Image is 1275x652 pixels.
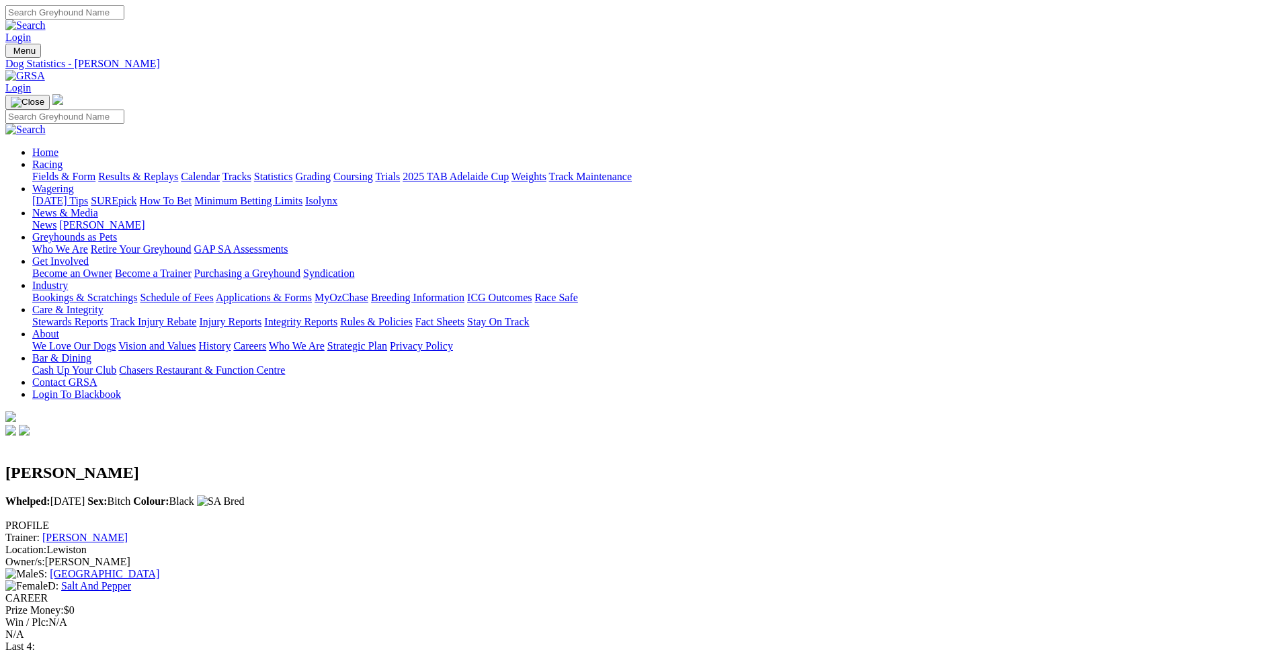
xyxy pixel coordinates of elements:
span: Menu [13,46,36,56]
div: Greyhounds as Pets [32,243,1270,255]
a: Tracks [222,171,251,182]
button: Toggle navigation [5,95,50,110]
a: Fields & Form [32,171,95,182]
a: Integrity Reports [264,316,337,327]
a: Track Injury Rebate [110,316,196,327]
a: Racing [32,159,63,170]
b: Sex: [87,495,107,507]
div: $0 [5,604,1270,616]
a: Who We Are [32,243,88,255]
a: Dog Statistics - [PERSON_NAME] [5,58,1270,70]
b: Colour: [133,495,169,507]
a: Login To Blackbook [32,389,121,400]
img: SA Bred [197,495,245,507]
a: Statistics [254,171,293,182]
a: Bookings & Scratchings [32,292,137,303]
span: D: [5,580,58,592]
a: Cash Up Your Club [32,364,116,376]
a: Applications & Forms [216,292,312,303]
div: Lewiston [5,544,1270,556]
a: Fact Sheets [415,316,464,327]
a: Breeding Information [371,292,464,303]
a: Grading [296,171,331,182]
span: Last 4: [5,641,35,652]
span: Black [133,495,194,507]
button: Toggle navigation [5,44,41,58]
span: Trainer: [5,532,40,543]
a: GAP SA Assessments [194,243,288,255]
a: Chasers Restaurant & Function Centre [119,364,285,376]
img: Close [11,97,44,108]
div: CAREER [5,592,1270,604]
a: How To Bet [140,195,192,206]
span: Prize Money: [5,604,64,616]
a: History [198,340,231,352]
a: [GEOGRAPHIC_DATA] [50,568,159,579]
a: Purchasing a Greyhound [194,268,300,279]
a: Strategic Plan [327,340,387,352]
a: 2025 TAB Adelaide Cup [403,171,509,182]
div: News & Media [32,219,1270,231]
a: Stay On Track [467,316,529,327]
a: Stewards Reports [32,316,108,327]
input: Search [5,110,124,124]
a: Vision and Values [118,340,196,352]
a: Become a Trainer [115,268,192,279]
img: Search [5,124,46,136]
div: Care & Integrity [32,316,1270,328]
span: Win / Plc: [5,616,48,628]
span: S: [5,568,47,579]
span: [DATE] [5,495,85,507]
a: Coursing [333,171,373,182]
a: Injury Reports [199,316,261,327]
div: N/A [5,616,1270,628]
img: twitter.svg [19,425,30,436]
a: Privacy Policy [390,340,453,352]
a: SUREpick [91,195,136,206]
a: Calendar [181,171,220,182]
a: Weights [511,171,546,182]
a: About [32,328,59,339]
a: Become an Owner [32,268,112,279]
a: Greyhounds as Pets [32,231,117,243]
a: News [32,219,56,231]
a: Home [32,147,58,158]
div: [PERSON_NAME] [5,556,1270,568]
a: Track Maintenance [549,171,632,182]
a: [PERSON_NAME] [42,532,128,543]
a: Get Involved [32,255,89,267]
div: PROFILE [5,520,1270,532]
a: Care & Integrity [32,304,104,315]
a: [PERSON_NAME] [59,219,145,231]
div: N/A [5,628,1270,641]
a: Login [5,32,31,43]
a: Trials [375,171,400,182]
span: Owner/s: [5,556,45,567]
img: logo-grsa-white.png [5,411,16,422]
a: Salt And Pepper [61,580,131,592]
a: Race Safe [534,292,577,303]
a: MyOzChase [315,292,368,303]
a: Results & Replays [98,171,178,182]
a: Wagering [32,183,74,194]
a: Login [5,82,31,93]
span: Bitch [87,495,130,507]
img: facebook.svg [5,425,16,436]
a: Syndication [303,268,354,279]
a: We Love Our Dogs [32,340,116,352]
img: GRSA [5,70,45,82]
a: Contact GRSA [32,376,97,388]
b: Whelped: [5,495,50,507]
a: Minimum Betting Limits [194,195,302,206]
div: Get Involved [32,268,1270,280]
input: Search [5,5,124,19]
div: Wagering [32,195,1270,207]
a: News & Media [32,207,98,218]
a: Rules & Policies [340,316,413,327]
span: Location: [5,544,46,555]
div: About [32,340,1270,352]
a: Retire Your Greyhound [91,243,192,255]
a: Industry [32,280,68,291]
img: logo-grsa-white.png [52,94,63,105]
